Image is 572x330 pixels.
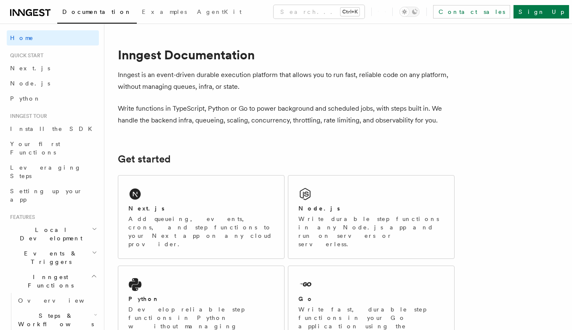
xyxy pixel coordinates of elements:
[192,3,247,23] a: AgentKit
[7,222,99,246] button: Local Development
[7,160,99,184] a: Leveraging Steps
[298,295,314,303] h2: Go
[298,204,340,213] h2: Node.js
[513,5,569,19] a: Sign Up
[7,269,99,293] button: Inngest Functions
[7,249,92,266] span: Events & Triggers
[57,3,137,24] a: Documentation
[10,65,50,72] span: Next.js
[7,113,47,120] span: Inngest tour
[118,153,170,165] a: Get started
[341,8,359,16] kbd: Ctrl+K
[7,226,92,242] span: Local Development
[10,141,60,156] span: Your first Functions
[7,136,99,160] a: Your first Functions
[118,103,455,126] p: Write functions in TypeScript, Python or Go to power background and scheduled jobs, with steps bu...
[137,3,192,23] a: Examples
[7,184,99,207] a: Setting up your app
[399,7,420,17] button: Toggle dark mode
[7,91,99,106] a: Python
[118,69,455,93] p: Inngest is an event-driven durable execution platform that allows you to run fast, reliable code ...
[10,188,82,203] span: Setting up your app
[62,8,132,15] span: Documentation
[18,297,105,304] span: Overview
[10,164,81,179] span: Leveraging Steps
[7,214,35,221] span: Features
[7,30,99,45] a: Home
[118,175,285,259] a: Next.jsAdd queueing, events, crons, and step functions to your Next app on any cloud provider.
[298,215,444,248] p: Write durable step functions in any Node.js app and run on servers or serverless.
[288,175,455,259] a: Node.jsWrite durable step functions in any Node.js app and run on servers or serverless.
[7,61,99,76] a: Next.js
[118,47,455,62] h1: Inngest Documentation
[7,246,99,269] button: Events & Triggers
[128,295,160,303] h2: Python
[433,5,510,19] a: Contact sales
[142,8,187,15] span: Examples
[274,5,364,19] button: Search...Ctrl+K
[10,125,97,132] span: Install the SDK
[128,215,274,248] p: Add queueing, events, crons, and step functions to your Next app on any cloud provider.
[10,95,41,102] span: Python
[15,311,94,328] span: Steps & Workflows
[7,273,91,290] span: Inngest Functions
[10,34,34,42] span: Home
[7,52,43,59] span: Quick start
[7,76,99,91] a: Node.js
[10,80,50,87] span: Node.js
[15,293,99,308] a: Overview
[128,204,165,213] h2: Next.js
[197,8,242,15] span: AgentKit
[7,121,99,136] a: Install the SDK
